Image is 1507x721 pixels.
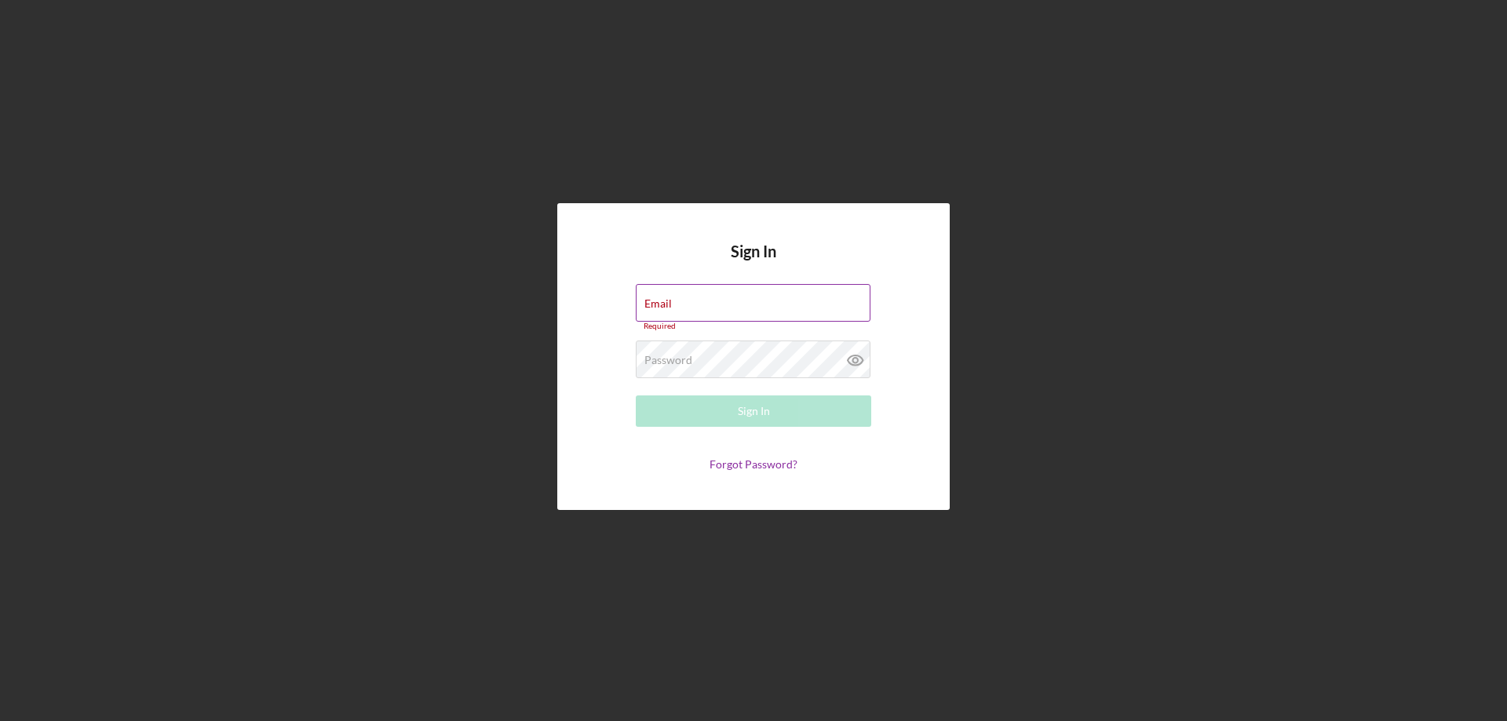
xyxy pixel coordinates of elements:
label: Email [644,297,672,310]
div: Required [636,322,871,331]
h4: Sign In [731,242,776,284]
label: Password [644,354,692,366]
button: Sign In [636,395,871,427]
a: Forgot Password? [710,457,797,471]
div: Sign In [738,395,770,427]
